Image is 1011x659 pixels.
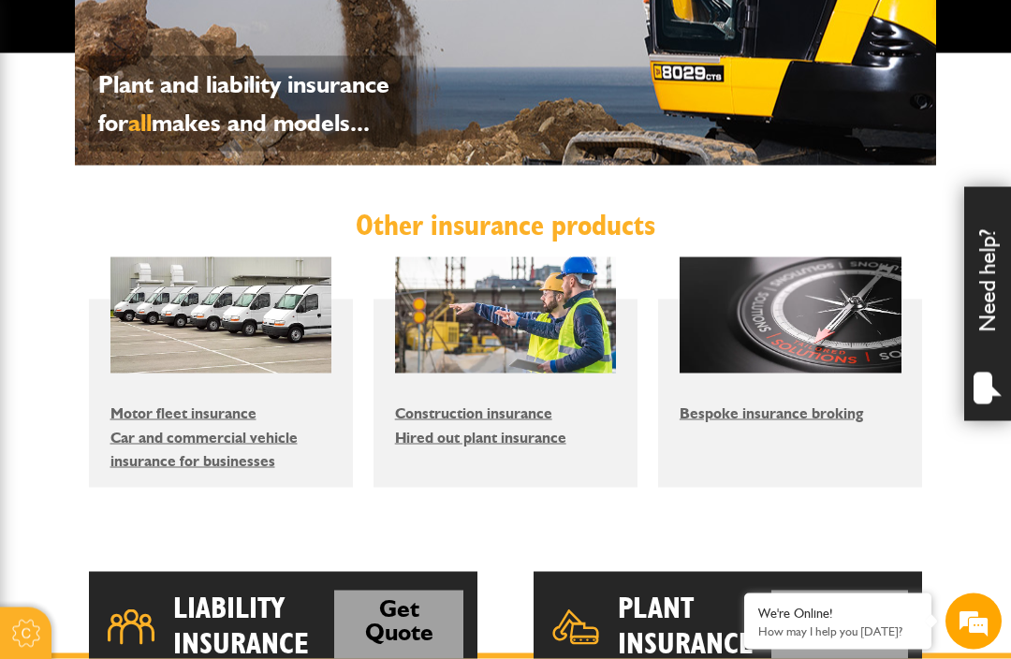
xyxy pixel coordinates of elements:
p: Plant and liability insurance for makes and models... [98,66,407,142]
img: Construction insurance [395,257,617,373]
h2: Other insurance products [89,208,922,243]
div: Need help? [964,187,1011,421]
p: How may I help you today? [758,624,917,638]
div: We're Online! [758,606,917,622]
img: Motor fleet insurance [110,257,332,373]
img: d_20077148190_company_1631870298795_20077148190 [32,104,79,130]
a: Car and commercial vehicle insurance for businesses [110,429,298,471]
em: Start Chat [255,516,340,541]
a: Hired out plant insurance [395,429,566,447]
div: Chat with us now [97,105,315,129]
div: Minimize live chat window [307,9,352,54]
a: Bespoke insurance broking [680,404,863,422]
input: Enter your last name [24,173,342,214]
a: Motor fleet insurance [110,404,256,422]
span: all [128,108,152,138]
input: Enter your phone number [24,284,342,325]
input: Enter your email address [24,228,342,270]
a: Construction insurance [395,404,552,422]
textarea: Type your message and hit 'Enter' [24,339,342,552]
img: Bespoke insurance broking [680,257,901,373]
